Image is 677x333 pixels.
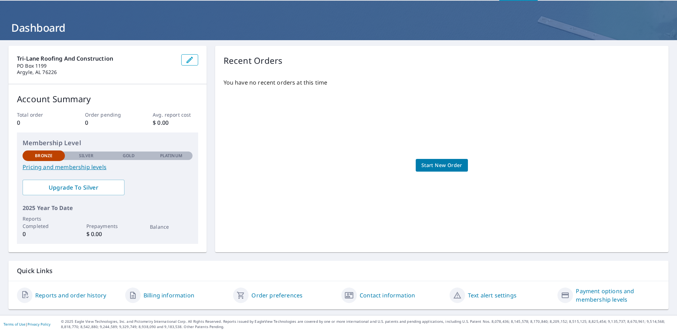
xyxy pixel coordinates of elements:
a: Privacy Policy [28,322,50,327]
p: Platinum [160,153,182,159]
h1: Dashboard [8,20,669,35]
p: 0 [17,118,62,127]
p: Prepayments [86,222,129,230]
a: Contact information [360,291,415,300]
p: You have no recent orders at this time [224,78,660,87]
p: Reports Completed [23,215,65,230]
a: Terms of Use [4,322,25,327]
p: Avg. report cost [153,111,198,118]
a: Pricing and membership levels [23,163,193,171]
p: Bronze [35,153,53,159]
p: 0 [23,230,65,238]
a: Billing information [144,291,194,300]
p: Total order [17,111,62,118]
p: 0 [85,118,130,127]
a: Upgrade To Silver [23,180,124,195]
p: $ 0.00 [153,118,198,127]
a: Reports and order history [35,291,106,300]
p: 2025 Year To Date [23,204,193,212]
p: Balance [150,223,192,230]
p: Quick Links [17,266,660,275]
p: Gold [123,153,135,159]
p: Order pending [85,111,130,118]
p: Silver [79,153,94,159]
p: Tri-Lane Roofing and Construction [17,54,176,63]
p: Argyle, AL 76226 [17,69,176,75]
p: Recent Orders [224,54,283,67]
p: © 2025 Eagle View Technologies, Inc. and Pictometry International Corp. All Rights Reserved. Repo... [61,319,673,329]
p: Account Summary [17,93,198,105]
p: $ 0.00 [86,230,129,238]
a: Text alert settings [468,291,517,300]
span: Upgrade To Silver [28,184,119,191]
a: Start New Order [416,159,468,172]
a: Order preferences [251,291,303,300]
span: Start New Order [421,161,462,170]
p: | [4,322,50,326]
p: PO Box 1199 [17,63,176,69]
p: Membership Level [23,138,193,148]
a: Payment options and membership levels [576,287,660,304]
